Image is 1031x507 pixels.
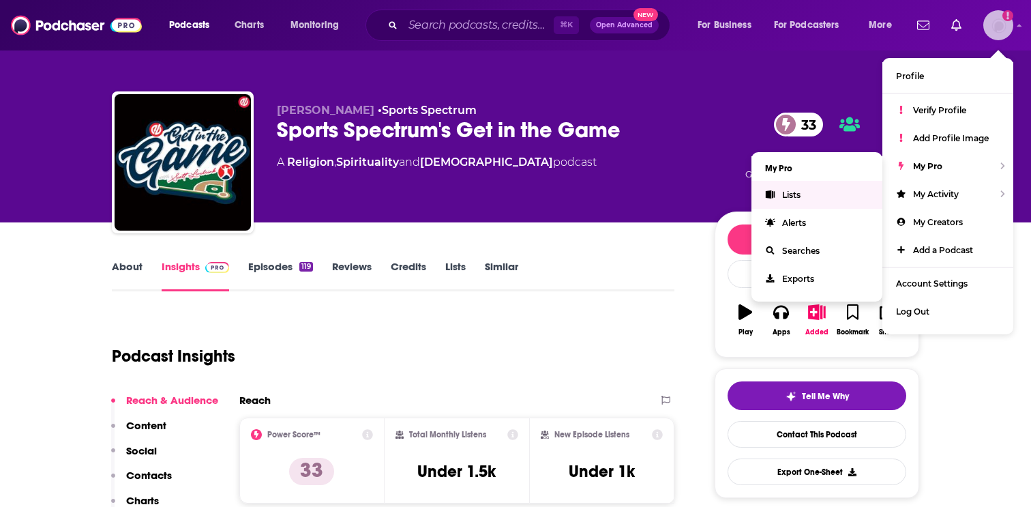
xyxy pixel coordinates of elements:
button: Reach & Audience [111,394,218,419]
span: and [399,156,420,169]
p: Reach & Audience [126,394,218,407]
a: Charts [226,14,272,36]
img: User Profile [983,10,1013,40]
a: [DEMOGRAPHIC_DATA] [420,156,553,169]
h2: Power Score™ [267,430,320,439]
span: Open Advanced [596,22,653,29]
ul: Show profile menu [882,58,1013,334]
button: Apps [763,295,798,345]
button: Open AdvancedNew [590,17,659,33]
div: 119 [299,262,313,272]
p: Content [126,419,166,432]
span: Podcasts [169,16,209,35]
a: Episodes119 [248,260,313,291]
span: Good podcast? Give it some love! [745,169,888,179]
p: Social [126,444,157,457]
h2: New Episode Listens [554,430,629,439]
span: • [378,104,477,117]
span: My Activity [913,189,959,199]
button: Share [871,295,906,345]
h3: Under 1.5k [417,461,496,482]
div: Apps [773,328,790,336]
h2: Total Monthly Listens [409,430,486,439]
h2: Reach [239,394,271,407]
a: InsightsPodchaser Pro [162,260,229,291]
span: ⌘ K [554,16,579,34]
div: Bookmark [837,328,869,336]
span: For Business [698,16,751,35]
p: Contacts [126,469,172,482]
span: My Pro [913,161,942,171]
button: Follow [728,224,906,255]
a: Add a Podcast [882,236,1013,264]
span: For Podcasters [774,16,839,35]
a: Credits [391,260,426,291]
img: Sports Spectrum's Get in the Game [115,94,251,231]
div: 33Good podcast? Give it some love! [715,104,919,188]
span: Verify Profile [913,105,966,115]
button: open menu [281,14,357,36]
a: Similar [485,260,518,291]
span: , [334,156,336,169]
h3: Under 1k [569,461,635,482]
a: Account Settings [882,270,1013,298]
a: Add Profile Image [882,124,1013,152]
a: Reviews [332,260,372,291]
button: open menu [688,14,768,36]
a: Spirituality [336,156,399,169]
a: Show notifications dropdown [946,14,967,37]
span: [PERSON_NAME] [277,104,374,117]
button: Play [728,295,763,345]
h1: Podcast Insights [112,346,235,366]
img: Podchaser Pro [205,262,229,273]
button: Added [799,295,835,345]
p: Charts [126,494,159,507]
div: A podcast [277,154,597,171]
div: Added [805,328,828,336]
img: Podchaser - Follow, Share and Rate Podcasts [11,12,142,38]
span: Log Out [896,306,929,317]
div: Search podcasts, credits, & more... [378,10,683,41]
div: Rate [728,260,906,288]
a: 33 [774,113,823,136]
span: New [633,8,658,21]
span: Add Profile Image [913,133,989,143]
span: 33 [788,113,823,136]
a: Profile [882,62,1013,90]
span: My Creators [913,217,963,227]
svg: Email not verified [1002,10,1013,21]
span: Charts [235,16,264,35]
a: Religion [287,156,334,169]
a: My Creators [882,208,1013,236]
button: open menu [859,14,909,36]
a: About [112,260,143,291]
button: Social [111,444,157,469]
p: 33 [289,458,334,485]
span: Profile [896,71,924,81]
button: open menu [160,14,227,36]
button: Bookmark [835,295,870,345]
span: Monitoring [290,16,339,35]
a: Show notifications dropdown [912,14,935,37]
a: Lists [445,260,466,291]
button: open menu [765,14,859,36]
div: Share [879,328,897,336]
span: Tell Me Why [802,391,849,402]
span: Account Settings [896,278,968,289]
a: Sports Spectrum [382,104,477,117]
button: Show profile menu [983,10,1013,40]
button: Export One-Sheet [728,459,906,485]
span: More [869,16,892,35]
div: Play [738,328,753,336]
img: tell me why sparkle [786,391,796,402]
a: Contact This Podcast [728,421,906,448]
span: Logged in as EllaRoseMurphy [983,10,1013,40]
button: Contacts [111,469,172,494]
span: Add a Podcast [913,245,973,255]
button: tell me why sparkleTell Me Why [728,381,906,410]
input: Search podcasts, credits, & more... [403,14,554,36]
button: Content [111,419,166,444]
